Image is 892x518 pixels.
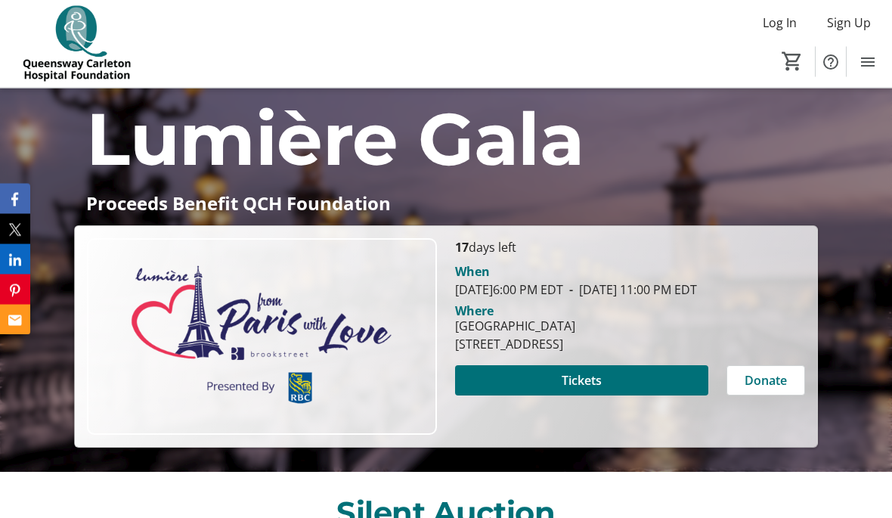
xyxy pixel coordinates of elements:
[455,318,575,336] div: [GEOGRAPHIC_DATA]
[455,240,469,256] span: 17
[726,366,805,396] button: Donate
[86,95,584,184] span: Lumière Gala
[455,239,805,257] p: days left
[9,6,144,82] img: QCH Foundation's Logo
[827,14,871,32] span: Sign Up
[455,282,563,299] span: [DATE] 6:00 PM EDT
[455,336,575,354] div: [STREET_ADDRESS]
[815,11,883,35] button: Sign Up
[763,14,797,32] span: Log In
[455,306,494,318] div: Where
[751,11,809,35] button: Log In
[87,239,437,436] img: Campaign CTA Media Photo
[745,372,787,390] span: Donate
[455,263,490,281] div: When
[563,282,579,299] span: -
[816,47,846,77] button: Help
[563,282,697,299] span: [DATE] 11:00 PM EDT
[853,47,883,77] button: Menu
[455,366,708,396] button: Tickets
[562,372,602,390] span: Tickets
[86,194,805,214] p: Proceeds Benefit QCH Foundation
[779,48,806,75] button: Cart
